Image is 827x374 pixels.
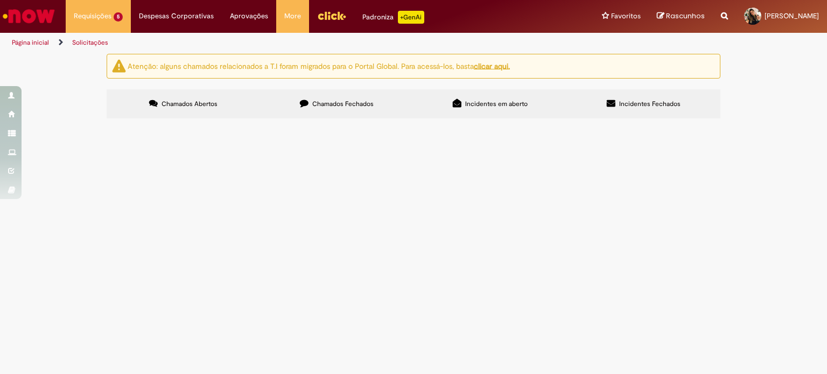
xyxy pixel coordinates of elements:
span: Incidentes Fechados [619,100,681,108]
a: Solicitações [72,38,108,47]
span: Incidentes em aberto [465,100,528,108]
span: Favoritos [611,11,641,22]
ng-bind-html: Atenção: alguns chamados relacionados a T.I foram migrados para o Portal Global. Para acessá-los,... [128,61,510,70]
a: clicar aqui. [474,61,510,70]
img: ServiceNow [1,5,57,27]
span: Requisições [74,11,111,22]
img: click_logo_yellow_360x200.png [317,8,346,24]
span: 5 [114,12,123,22]
span: Chamados Fechados [312,100,374,108]
div: Padroniza [362,11,424,24]
a: Rascunhos [657,11,705,22]
ul: Trilhas de página [8,33,543,53]
p: +GenAi [398,11,424,24]
span: Aprovações [230,11,268,22]
span: Rascunhos [666,11,705,21]
a: Página inicial [12,38,49,47]
span: Chamados Abertos [162,100,218,108]
span: More [284,11,301,22]
span: Despesas Corporativas [139,11,214,22]
span: [PERSON_NAME] [765,11,819,20]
